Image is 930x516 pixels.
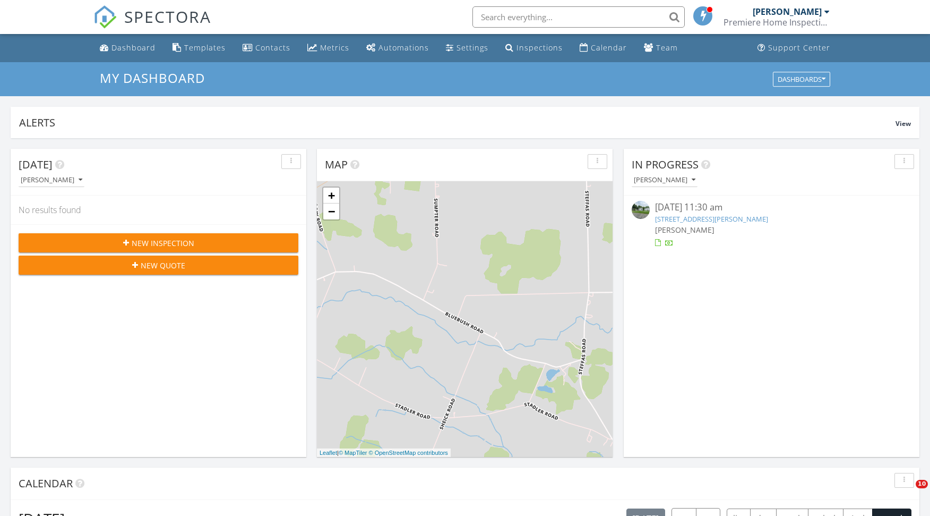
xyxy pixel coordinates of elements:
[632,201,911,248] a: [DATE] 11:30 am [STREET_ADDRESS][PERSON_NAME] [PERSON_NAME]
[111,43,156,53] div: Dashboard
[168,38,230,58] a: Templates
[655,225,714,235] span: [PERSON_NAME]
[362,38,433,58] a: Automations (Basic)
[632,173,697,188] button: [PERSON_NAME]
[141,260,185,271] span: New Quote
[640,38,682,58] a: Team
[632,201,650,219] img: streetview
[895,119,911,128] span: View
[19,233,298,252] button: New Inspection
[632,157,699,172] span: In Progress
[238,38,295,58] a: Contacts
[303,38,354,58] a: Metrics
[369,450,448,456] a: © OpenStreetMap contributors
[516,43,563,53] div: Inspections
[655,214,768,224] a: [STREET_ADDRESS][PERSON_NAME]
[323,204,339,219] a: Zoom out
[378,43,429,53] div: Automations
[894,480,919,505] iframe: Intercom live chat
[19,256,298,275] button: New Quote
[325,157,348,172] span: Map
[753,38,834,58] a: Support Center
[768,43,830,53] div: Support Center
[501,38,567,58] a: Inspections
[591,43,627,53] div: Calendar
[339,450,367,456] a: © MapTiler
[778,75,825,83] div: Dashboards
[93,14,211,37] a: SPECTORA
[916,480,928,488] span: 10
[634,176,695,184] div: [PERSON_NAME]
[320,43,349,53] div: Metrics
[317,449,451,458] div: |
[724,17,830,28] div: Premiere Home Inspections, LLC
[457,43,488,53] div: Settings
[655,201,888,214] div: [DATE] 11:30 am
[575,38,631,58] a: Calendar
[93,5,117,29] img: The Best Home Inspection Software - Spectora
[19,115,895,130] div: Alerts
[11,196,306,224] div: No results found
[320,450,337,456] a: Leaflet
[753,6,822,17] div: [PERSON_NAME]
[255,43,290,53] div: Contacts
[124,5,211,28] span: SPECTORA
[472,6,685,28] input: Search everything...
[100,69,205,87] span: My Dashboard
[21,176,82,184] div: [PERSON_NAME]
[96,38,160,58] a: Dashboard
[656,43,678,53] div: Team
[19,157,53,172] span: [DATE]
[323,188,339,204] a: Zoom in
[19,173,84,188] button: [PERSON_NAME]
[773,72,830,87] button: Dashboards
[442,38,493,58] a: Settings
[132,238,194,249] span: New Inspection
[184,43,226,53] div: Templates
[19,476,73,490] span: Calendar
